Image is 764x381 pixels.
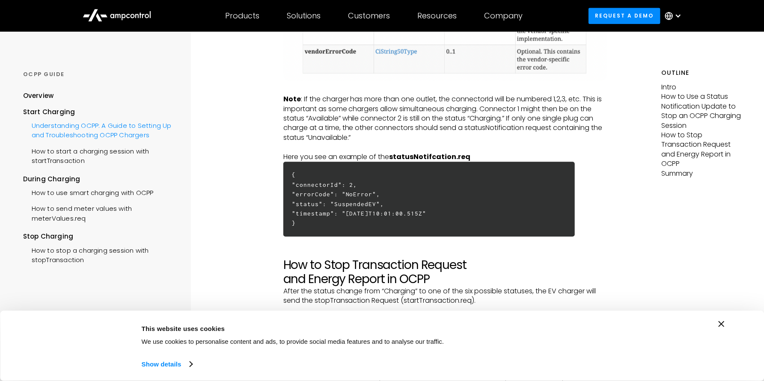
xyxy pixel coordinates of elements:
[142,323,561,334] div: This website uses cookies
[142,358,192,371] a: Show details
[661,83,741,92] p: Intro
[348,11,390,21] div: Customers
[589,8,660,24] a: Request a demo
[283,152,607,162] p: Here you see an example of the
[283,95,607,142] p: : If the charger has more than one outlet, the connectorId will be numbered 1,2,3, etc. This is i...
[23,174,176,184] div: During Charging
[23,91,54,107] a: Overview
[661,92,741,130] p: How to Use a Status Notification Update to Stop an OCPP Charging Session
[484,11,523,21] div: Company
[23,142,176,168] a: How to start a charging session with startTransaction
[23,71,176,78] div: OCPP GUIDE
[23,117,176,142] a: Understanding OCPP: A Guide to Setting Up and Troubleshooting OCPP Chargers
[283,239,607,248] p: ‍
[389,152,471,162] strong: statusNotifcation.req
[417,11,457,21] div: Resources
[23,184,154,200] a: How to use smart charging with OCPP
[283,306,607,315] p: ‍
[283,248,607,257] p: ‍
[283,94,301,104] strong: Note
[23,232,176,241] div: Stop Charging
[287,11,321,21] div: Solutions
[283,258,607,286] h2: How to Stop Transaction Request and Energy Report in OCPP
[719,321,725,327] button: Close banner
[661,68,741,77] h5: Outline
[283,85,607,95] p: ‍
[23,242,176,267] a: How to stop a charging session with stopTransaction
[225,11,259,21] div: Products
[142,338,444,345] span: We use cookies to personalise content and ads, to provide social media features and to analyse ou...
[23,107,176,117] div: Start Charging
[23,91,54,100] div: Overview
[580,321,703,346] button: Okay
[283,142,607,152] p: ‍
[283,286,607,306] p: After the status change from “Charging” to one of the six possible statuses, the EV charger will ...
[23,200,176,225] a: How to send meter values with meterValues.req
[661,169,741,178] p: Summary
[661,130,741,169] p: How to Stop Transaction Request and Energy Report in OCPP
[283,162,575,236] h6: { "connectorId": 2, "errorCode": "NoError", "status": "SuspendedEV", "timestamp": "[DATE]T10:01:0...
